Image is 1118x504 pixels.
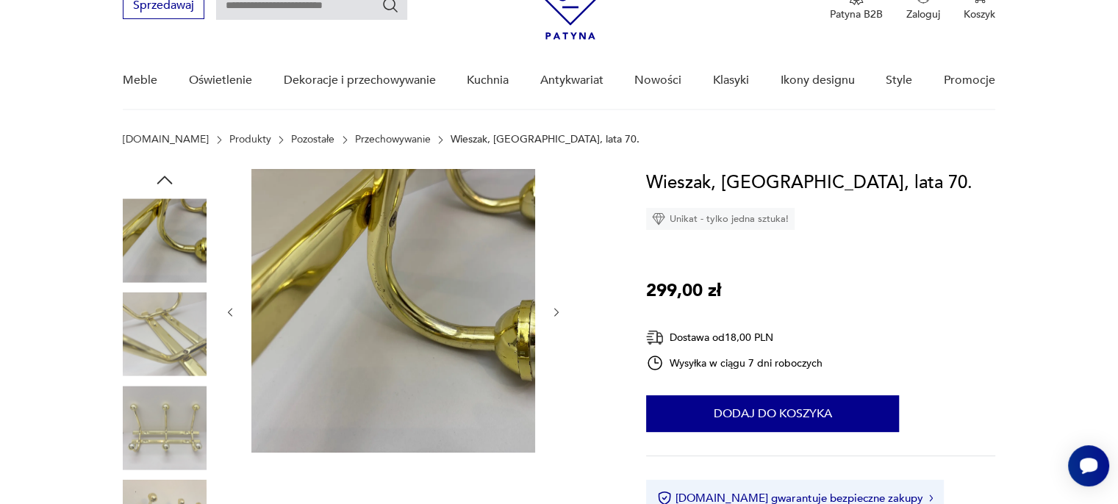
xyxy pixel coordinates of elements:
[355,134,431,145] a: Przechowywanie
[123,386,207,469] img: Zdjęcie produktu Wieszak, Niemcy, lata 70.
[291,134,334,145] a: Pozostałe
[646,328,664,347] img: Ikona dostawy
[251,169,535,453] img: Zdjęcie produktu Wieszak, Niemcy, lata 70.
[1068,445,1109,486] iframe: Smartsupp widget button
[229,134,271,145] a: Produkty
[646,328,823,347] div: Dostawa od 18,00 PLN
[830,7,883,21] p: Patyna B2B
[780,52,854,109] a: Ikony designu
[123,1,204,12] a: Sprzedawaj
[713,52,749,109] a: Klasyki
[886,52,912,109] a: Style
[906,7,940,21] p: Zaloguj
[123,134,209,145] a: [DOMAIN_NAME]
[123,292,207,376] img: Zdjęcie produktu Wieszak, Niemcy, lata 70.
[283,52,435,109] a: Dekoracje i przechowywanie
[123,198,207,282] img: Zdjęcie produktu Wieszak, Niemcy, lata 70.
[929,494,934,502] img: Ikona strzałki w prawo
[467,52,509,109] a: Kuchnia
[944,52,995,109] a: Promocje
[451,134,639,145] p: Wieszak, [GEOGRAPHIC_DATA], lata 70.
[646,169,972,197] h1: Wieszak, [GEOGRAPHIC_DATA], lata 70.
[189,52,252,109] a: Oświetlenie
[646,208,795,230] div: Unikat - tylko jedna sztuka!
[964,7,995,21] p: Koszyk
[652,212,665,226] img: Ikona diamentu
[646,395,899,432] button: Dodaj do koszyka
[540,52,603,109] a: Antykwariat
[646,277,721,305] p: 299,00 zł
[123,52,157,109] a: Meble
[646,354,823,372] div: Wysyłka w ciągu 7 dni roboczych
[634,52,681,109] a: Nowości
